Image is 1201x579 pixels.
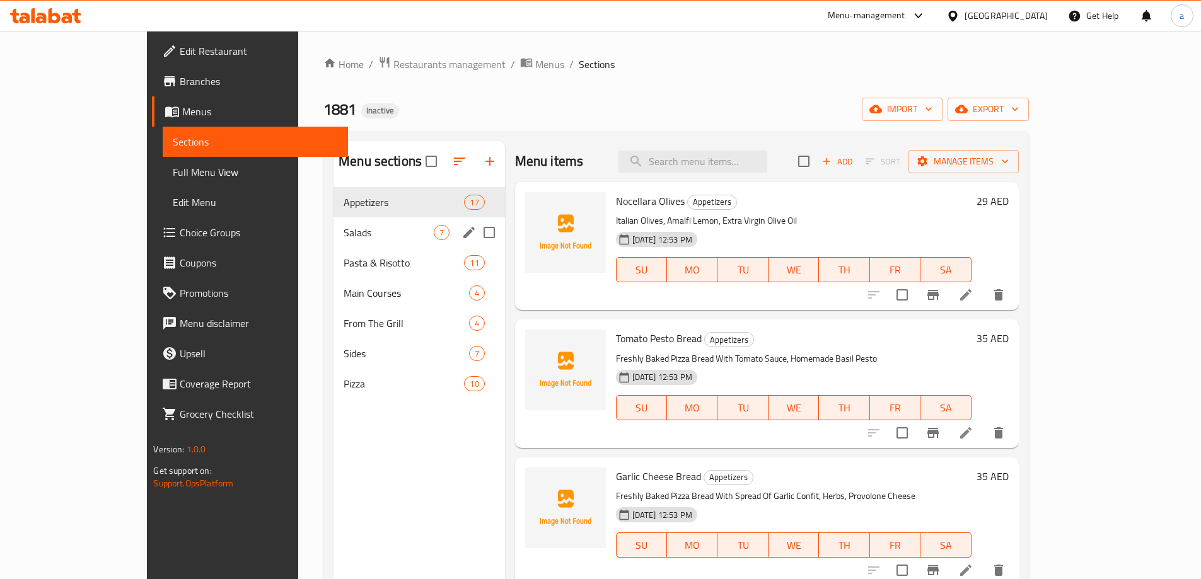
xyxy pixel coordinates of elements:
[965,9,1048,23] div: [GEOGRAPHIC_DATA]
[187,441,206,457] span: 1.0.0
[334,278,505,308] div: Main Courses4
[569,57,574,72] li: /
[393,57,506,72] span: Restaurants management
[820,154,854,169] span: Add
[153,462,211,479] span: Get support on:
[616,192,685,210] span: Nocellara Olives
[983,418,1014,448] button: delete
[925,261,966,279] span: SA
[791,148,817,175] span: Select section
[334,308,505,338] div: From The Grill4
[824,536,864,554] span: TH
[465,257,484,269] span: 11
[705,333,753,347] span: Appetizers
[819,395,869,420] button: TH
[824,261,864,279] span: TH
[616,213,972,229] p: Italian Olives, Amalfi Lemon, Extra Virgin Olive Oil
[948,98,1029,121] button: export
[958,563,973,578] a: Edit menu item
[163,157,347,187] a: Full Menu View
[616,257,667,282] button: SU
[769,395,819,420] button: WE
[704,470,753,484] span: Appetizers
[920,395,971,420] button: SA
[152,66,347,96] a: Branches
[152,217,347,248] a: Choice Groups
[334,182,505,404] nav: Menu sections
[525,192,606,273] img: Nocellara Olives
[464,376,484,391] div: items
[334,187,505,217] div: Appetizers17
[344,195,464,210] span: Appetizers
[616,329,702,348] span: Tomato Pesto Bread
[870,257,920,282] button: FR
[434,227,449,239] span: 7
[418,148,444,175] span: Select all sections
[153,441,184,457] span: Version:
[824,399,864,417] span: TH
[616,395,667,420] button: SU
[616,532,667,558] button: SU
[918,418,948,448] button: Branch-specific-item
[339,152,422,171] h2: Menu sections
[618,151,767,173] input: search
[163,187,347,217] a: Edit Menu
[717,395,768,420] button: TU
[616,467,701,486] span: Garlic Cheese Bread
[622,399,662,417] span: SU
[334,338,505,369] div: Sides7
[515,152,584,171] h2: Menu items
[672,536,712,554] span: MO
[180,346,337,361] span: Upsell
[875,261,915,279] span: FR
[535,57,564,72] span: Menus
[152,399,347,429] a: Grocery Checklist
[511,57,515,72] li: /
[323,56,1028,72] nav: breadcrumb
[889,282,915,308] span: Select to update
[470,348,484,360] span: 7
[774,261,814,279] span: WE
[918,280,948,310] button: Branch-specific-item
[180,225,337,240] span: Choice Groups
[889,420,915,446] span: Select to update
[465,378,484,390] span: 10
[152,369,347,399] a: Coverage Report
[875,399,915,417] span: FR
[667,532,717,558] button: MO
[173,134,337,149] span: Sections
[153,475,233,491] a: Support.OpsPlatform
[687,195,737,210] div: Appetizers
[857,152,908,171] span: Select section first
[180,255,337,270] span: Coupons
[722,399,763,417] span: TU
[925,536,966,554] span: SA
[520,56,564,72] a: Menus
[875,536,915,554] span: FR
[182,104,337,119] span: Menus
[180,406,337,421] span: Grocery Checklist
[344,316,468,331] span: From The Grill
[460,223,479,242] button: edit
[774,399,814,417] span: WE
[344,285,468,301] span: Main Courses
[920,257,971,282] button: SA
[717,257,768,282] button: TU
[1180,9,1184,23] span: a
[173,164,337,180] span: Full Menu View
[475,146,505,176] button: Add section
[667,395,717,420] button: MO
[344,255,464,270] div: Pasta & Risotto
[180,285,337,301] span: Promotions
[920,532,971,558] button: SA
[361,105,399,116] span: Inactive
[722,261,763,279] span: TU
[469,285,485,301] div: items
[152,278,347,308] a: Promotions
[180,376,337,391] span: Coverage Report
[688,195,736,209] span: Appetizers
[977,192,1009,210] h6: 29 AED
